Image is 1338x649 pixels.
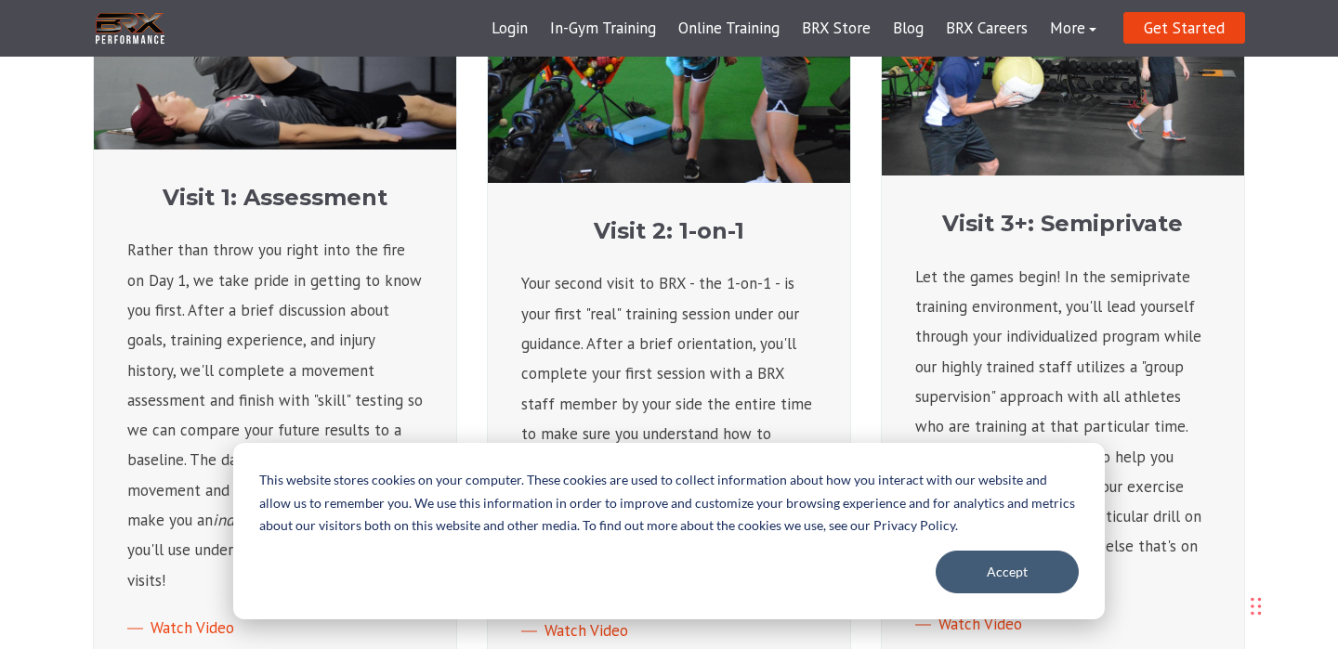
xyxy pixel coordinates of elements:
[935,6,1039,51] a: BRX Careers
[521,268,817,598] p: Your second visit to BRX - the 1-on-1 - is your first "real" training session under our guidance....
[942,210,1183,237] strong: Visit 3+: Semiprivate
[667,6,791,51] a: Online Training
[213,510,308,530] i: individualized
[915,614,1022,634] a: Watch Video
[127,235,423,595] p: Rather than throw you right into the fire on Day 1, we take pride in getting to know you first. A...
[480,6,539,51] a: Login
[539,6,667,51] a: In-Gym Training
[163,184,387,211] strong: Visit 1: Assessment
[1251,578,1262,634] div: Drag
[882,6,935,51] a: Blog
[259,469,1079,538] p: This website stores cookies on your computer. These cookies are used to collect information about...
[521,620,628,641] a: Watch Video
[1064,448,1338,649] iframe: Chat Widget
[233,443,1105,619] div: Cookie banner
[127,617,234,638] a: Watch Video
[915,262,1211,591] p: Let the games begin! In the semiprivate training environment, you'll lead yourself through your i...
[1123,12,1245,44] a: Get Started
[791,6,882,51] a: BRX Store
[936,551,1079,593] button: Accept
[480,6,1108,51] div: Navigation Menu
[1039,6,1108,51] a: More
[93,9,167,47] img: BRX Transparent Logo-2
[594,217,744,244] strong: Visit 2: 1-on-1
